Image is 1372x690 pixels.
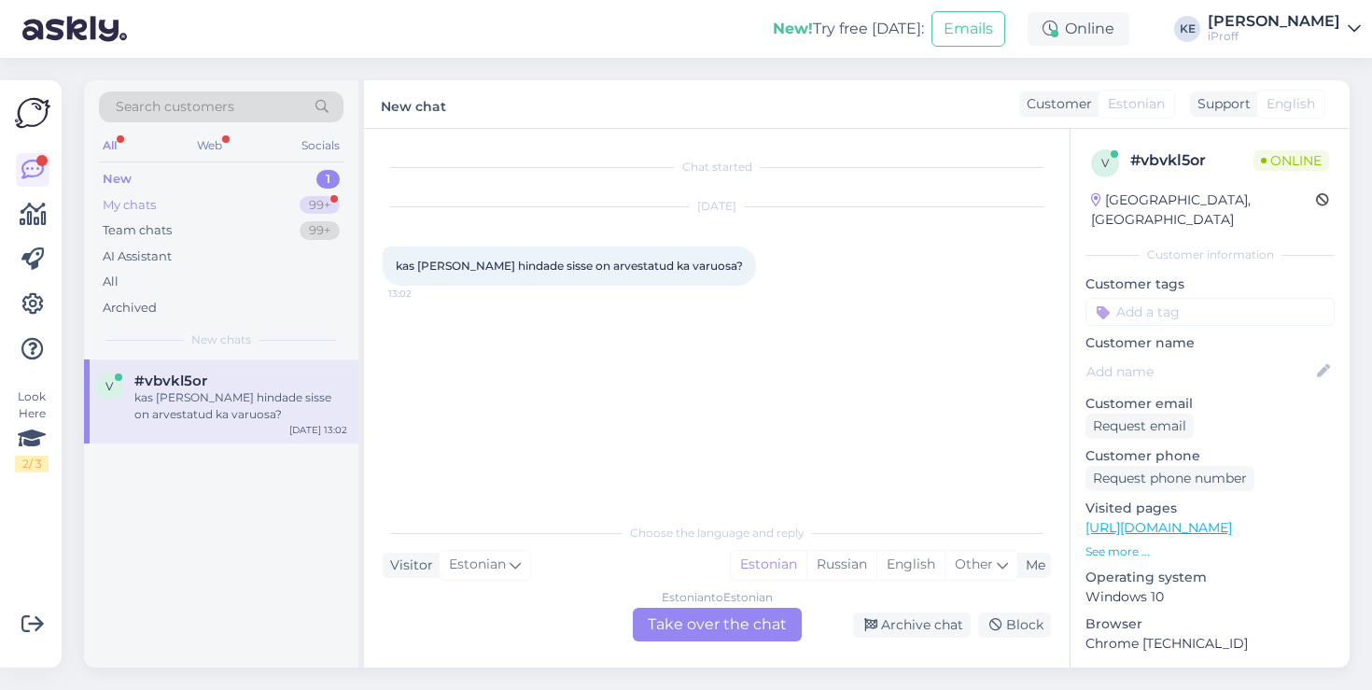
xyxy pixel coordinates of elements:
p: Chrome [TECHNICAL_ID] [1085,634,1335,654]
div: Archive chat [853,613,971,638]
div: [GEOGRAPHIC_DATA], [GEOGRAPHIC_DATA] [1091,190,1316,230]
span: 13:02 [388,287,458,301]
div: Customer information [1085,246,1335,263]
div: Estonian to Estonian [662,589,773,606]
div: 99+ [300,196,340,215]
div: Request phone number [1085,466,1254,491]
div: New [103,170,132,189]
div: Customer [1019,94,1092,114]
div: Choose the language and reply [383,525,1051,542]
div: All [103,273,119,291]
img: Askly Logo [15,95,50,131]
div: [DATE] 13:02 [289,423,347,437]
label: New chat [381,92,446,117]
div: Chat started [383,159,1051,176]
div: Estonian [731,551,806,579]
span: Estonian [1108,94,1165,114]
div: Me [1018,556,1045,575]
span: #vbvkl5or [134,373,207,389]
div: Russian [806,551,876,579]
p: Browser [1085,614,1335,634]
button: Emails [931,11,1005,47]
div: Online [1028,12,1129,46]
p: Customer email [1085,394,1335,414]
div: All [99,134,120,158]
span: Search customers [116,97,234,117]
span: Online [1253,150,1329,171]
div: Archived [103,299,157,317]
div: Team chats [103,221,172,240]
div: AI Assistant [103,247,172,266]
div: 2 / 3 [15,456,49,472]
p: Customer tags [1085,275,1335,294]
div: Socials [298,134,343,158]
p: Operating system [1085,568,1335,587]
div: [DATE] [383,198,1051,215]
input: Add name [1086,361,1313,382]
div: Block [978,613,1051,638]
div: 1 [316,170,340,189]
span: Other [955,556,993,572]
div: # vbvkl5or [1130,149,1253,172]
div: kas [PERSON_NAME] hindade sisse on arvestatud ka varuosa? [134,389,347,423]
span: New chats [191,331,251,348]
p: Customer phone [1085,446,1335,466]
div: Web [193,134,226,158]
div: iProff [1208,29,1340,44]
span: English [1267,94,1315,114]
div: [PERSON_NAME] [1208,14,1340,29]
div: Try free [DATE]: [773,18,924,40]
p: Visited pages [1085,499,1335,518]
div: Request email [1085,414,1194,439]
span: v [105,379,113,393]
span: v [1101,156,1109,170]
input: Add a tag [1085,298,1335,326]
div: KE [1174,16,1200,42]
div: My chats [103,196,156,215]
a: [PERSON_NAME]iProff [1208,14,1361,44]
div: Visitor [383,556,433,575]
b: New! [773,20,813,37]
span: kas [PERSON_NAME] hindade sisse on arvestatud ka varuosa? [396,259,743,273]
p: Windows 10 [1085,587,1335,607]
div: 99+ [300,221,340,240]
p: Customer name [1085,333,1335,353]
div: English [876,551,945,579]
span: Estonian [449,555,506,575]
p: See more ... [1085,543,1335,560]
div: Take over the chat [633,608,802,641]
div: Look Here [15,388,49,472]
a: [URL][DOMAIN_NAME] [1085,519,1232,536]
div: Support [1190,94,1251,114]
